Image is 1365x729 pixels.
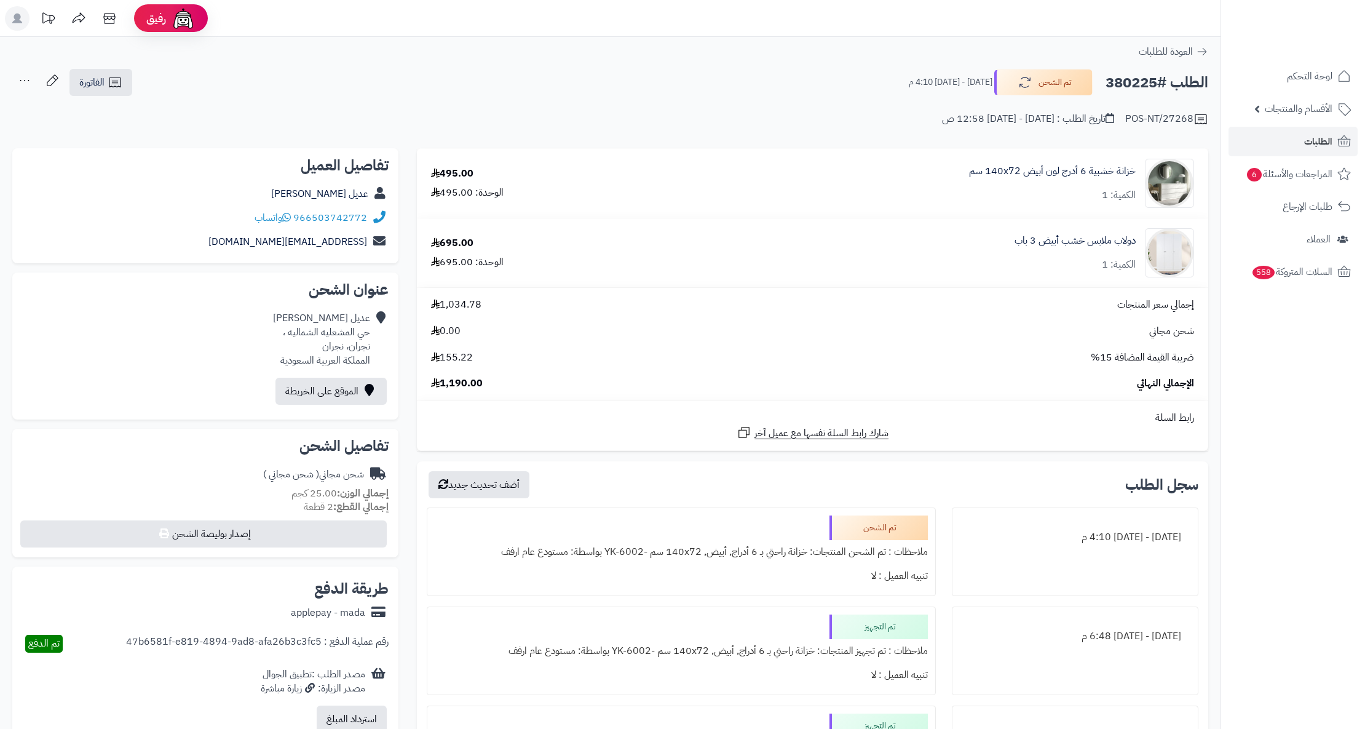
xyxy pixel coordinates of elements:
small: 25.00 كجم [291,486,389,501]
a: الفاتورة [69,69,132,96]
div: مصدر الزيارة: زيارة مباشرة [261,682,365,696]
a: الموقع على الخريطة [275,378,387,405]
span: تم الدفع [28,636,60,651]
a: [EMAIL_ADDRESS][DOMAIN_NAME] [208,234,367,249]
span: الأقسام والمنتجات [1265,100,1332,118]
div: [DATE] - [DATE] 4:10 م [960,525,1190,549]
div: الوحدة: 495.00 [431,186,504,200]
div: رقم عملية الدفع : 47b6581f-e819-4894-9ad8-afa26b3c3fc5 [126,635,389,653]
h2: عنوان الشحن [22,282,389,297]
div: تاريخ الطلب : [DATE] - [DATE] 12:58 ص [942,112,1114,126]
div: تم الشحن [829,516,928,540]
div: الكمية: 1 [1102,258,1136,272]
a: العملاء [1228,225,1358,254]
span: 1,190.00 [431,376,483,391]
div: applepay - mada [291,606,365,620]
a: 966503742772 [293,210,367,225]
span: العملاء [1307,231,1331,248]
span: 558 [1252,266,1275,279]
a: المراجعات والأسئلة6 [1228,159,1358,189]
div: الوحدة: 695.00 [431,255,504,269]
div: شحن مجاني [263,468,364,482]
a: شارك رابط السلة نفسها مع عميل آخر [737,425,888,440]
span: طلبات الإرجاع [1283,198,1332,215]
small: 2 قطعة [304,500,389,514]
a: طلبات الإرجاع [1228,192,1358,221]
small: [DATE] - [DATE] 4:10 م [909,76,992,89]
strong: إجمالي الوزن: [337,486,389,501]
h2: تفاصيل العميل [22,158,389,173]
a: العودة للطلبات [1139,44,1208,59]
span: 1,034.78 [431,298,481,312]
button: إصدار بوليصة الشحن [20,520,387,548]
span: الطلبات [1304,133,1332,150]
img: 1746709299-1702541934053-68567865785768-1000x1000-90x90.jpg [1145,159,1193,208]
div: مصدر الطلب :تطبيق الجوال [261,667,365,696]
div: الكمية: 1 [1102,188,1136,202]
a: تحديثات المنصة [33,6,63,34]
span: 6 [1247,168,1262,181]
span: السلات المتروكة [1251,263,1332,281]
a: الطلبات [1228,127,1358,156]
div: ملاحظات : تم تجهيز المنتجات: خزانة راحتي بـ 6 أدراج, أبيض, ‎140x72 سم‏ -YK-6002 بواسطة: مستودع عا... [435,639,928,663]
div: رابط السلة [422,411,1203,425]
a: واتساب [255,210,291,225]
span: المراجعات والأسئلة [1246,165,1332,183]
div: تنبيه العميل : لا [435,663,928,687]
h3: سجل الطلب [1125,477,1198,492]
span: الفاتورة [79,75,105,90]
strong: إجمالي القطع: [333,500,389,514]
div: POS-NT/27268 [1125,112,1208,127]
span: لوحة التحكم [1287,68,1332,85]
h2: الطلب #380225 [1106,70,1208,95]
span: 0.00 [431,324,461,338]
span: ( شحن مجاني ) [263,467,319,482]
span: ضريبة القيمة المضافة 15% [1091,351,1194,365]
span: إجمالي سعر المنتجات [1117,298,1194,312]
span: رفيق [146,11,166,26]
button: تم الشحن [994,70,1093,95]
span: الإجمالي النهائي [1137,376,1194,391]
h2: طريقة الدفع [314,581,389,596]
a: خزانة خشبية 6 أدرج لون أبيض 140x72 سم [969,164,1136,178]
span: شارك رابط السلة نفسها مع عميل آخر [754,426,888,440]
a: لوحة التحكم [1228,62,1358,91]
span: العودة للطلبات [1139,44,1193,59]
button: أضف تحديث جديد [429,471,529,498]
div: عديل [PERSON_NAME] حي المشعليه الشماليه ، نجران، نجران المملكة العربية السعودية [273,311,370,367]
img: 1753186020-1-90x90.jpg [1145,228,1193,277]
a: دولاب ملابس خشب أبيض 3 باب [1015,234,1136,248]
div: [DATE] - [DATE] 6:48 م [960,624,1190,648]
a: عديل [PERSON_NAME] [271,186,368,201]
div: تنبيه العميل : لا [435,564,928,588]
div: ملاحظات : تم الشحن المنتجات: خزانة راحتي بـ 6 أدراج, أبيض, ‎140x72 سم‏ -YK-6002 بواسطة: مستودع عا... [435,540,928,564]
img: ai-face.png [171,6,196,31]
span: 155.22 [431,351,473,365]
img: logo-2.png [1281,31,1353,57]
span: شحن مجاني [1149,324,1194,338]
div: 495.00 [431,167,473,181]
div: 695.00 [431,236,473,250]
h2: تفاصيل الشحن [22,439,389,453]
a: السلات المتروكة558 [1228,257,1358,287]
div: تم التجهيز [829,615,928,639]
